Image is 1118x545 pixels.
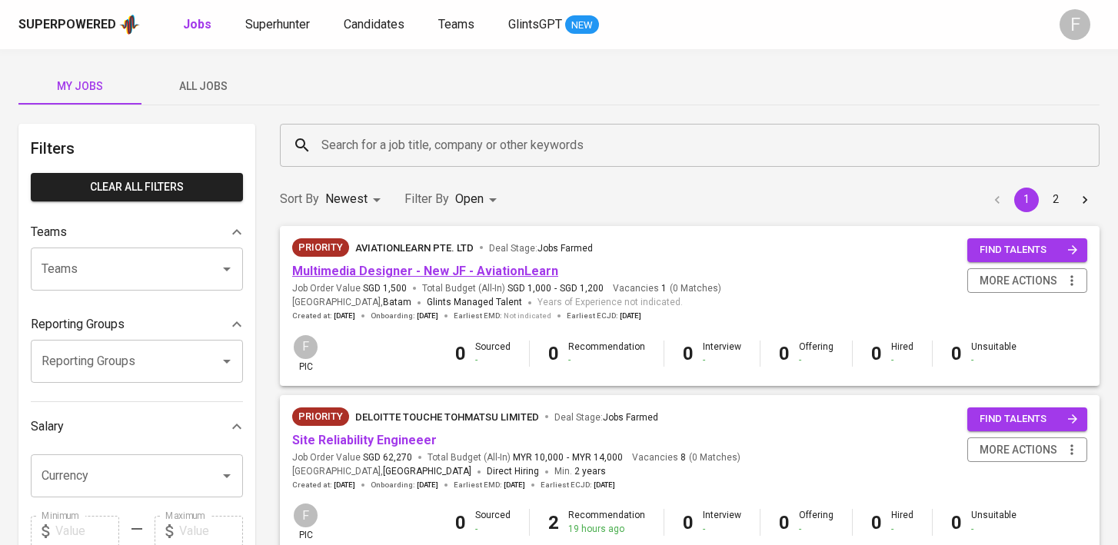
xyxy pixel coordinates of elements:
a: Jobs [183,15,215,35]
div: Reporting Groups [31,309,243,340]
b: 0 [871,512,882,533]
span: MYR 10,000 [513,451,564,464]
span: [DATE] [417,311,438,321]
div: Hired [891,341,913,367]
span: find talents [980,241,1078,259]
span: Onboarding : [371,311,438,321]
button: Open [216,351,238,372]
div: New Job received from Demand Team [292,407,349,426]
span: more actions [980,271,1057,291]
span: Vacancies ( 0 Matches ) [632,451,740,464]
b: 0 [548,343,559,364]
span: Earliest ECJD : [567,311,641,321]
span: Priority [292,409,349,424]
span: Deal Stage : [554,412,658,423]
b: 0 [683,343,694,364]
button: find talents [967,407,1087,431]
a: Site Reliability Engineeer [292,433,437,447]
b: Jobs [183,17,211,32]
span: SGD 1,500 [363,282,407,295]
b: 0 [779,343,790,364]
a: Superpoweredapp logo [18,13,140,36]
span: NEW [565,18,599,33]
div: - [799,354,834,367]
b: 0 [683,512,694,533]
span: Jobs Farmed [537,243,593,254]
span: My Jobs [28,77,132,96]
span: Aviationlearn Pte. Ltd [355,242,474,254]
div: Open [455,185,502,214]
div: - [891,523,913,536]
span: Batam [383,295,411,311]
div: Offering [799,341,834,367]
div: - [891,354,913,367]
span: Earliest EMD : [454,480,525,490]
span: Earliest EMD : [454,311,551,321]
p: Reporting Groups [31,315,125,334]
div: - [475,523,511,536]
h6: Filters [31,136,243,161]
div: 19 hours ago [568,523,645,536]
span: Onboarding : [371,480,438,490]
p: Newest [325,190,368,208]
div: - [703,523,741,536]
b: 0 [455,512,466,533]
div: Recommendation [568,341,645,367]
div: Teams [31,217,243,248]
span: Teams [438,17,474,32]
span: - [567,451,569,464]
span: Direct Hiring [487,466,539,477]
div: Unsuitable [971,509,1017,535]
span: Created at : [292,311,355,321]
button: find talents [967,238,1087,262]
div: pic [292,334,319,374]
nav: pagination navigation [983,188,1100,212]
span: Clear All filters [43,178,231,197]
span: Glints Managed Talent [427,297,522,307]
p: Salary [31,417,64,436]
span: more actions [980,440,1057,460]
div: - [799,523,834,536]
span: [DATE] [594,480,615,490]
div: Superpowered [18,16,116,34]
div: F [292,502,319,529]
button: Go to page 2 [1043,188,1068,212]
button: more actions [967,268,1087,294]
div: - [475,354,511,367]
span: SGD 62,270 [363,451,412,464]
div: Offering [799,509,834,535]
div: Sourced [475,341,511,367]
span: 1 [659,282,667,295]
div: Interview [703,509,741,535]
span: [DATE] [504,480,525,490]
b: 0 [951,343,962,364]
p: Filter By [404,190,449,208]
div: - [703,354,741,367]
div: - [971,354,1017,367]
a: Superhunter [245,15,313,35]
span: Years of Experience not indicated. [537,295,683,311]
span: [DATE] [620,311,641,321]
span: [DATE] [334,480,355,490]
div: Salary [31,411,243,442]
a: Teams [438,15,477,35]
div: Unsuitable [971,341,1017,367]
b: 0 [455,343,466,364]
b: 0 [871,343,882,364]
button: page 1 [1014,188,1039,212]
span: [DATE] [334,311,355,321]
span: - [554,282,557,295]
img: app logo [119,13,140,36]
span: Candidates [344,17,404,32]
div: pic [292,502,319,542]
span: Jobs Farmed [603,412,658,423]
span: Total Budget (All-In) [422,282,604,295]
button: Open [216,258,238,280]
span: [GEOGRAPHIC_DATA] , [292,464,471,480]
b: 0 [779,512,790,533]
p: Sort By [280,190,319,208]
span: All Jobs [151,77,255,96]
span: Not indicated [504,311,551,321]
a: Multimedia Designer - New JF - AviationLearn [292,264,558,278]
span: GlintsGPT [508,17,562,32]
